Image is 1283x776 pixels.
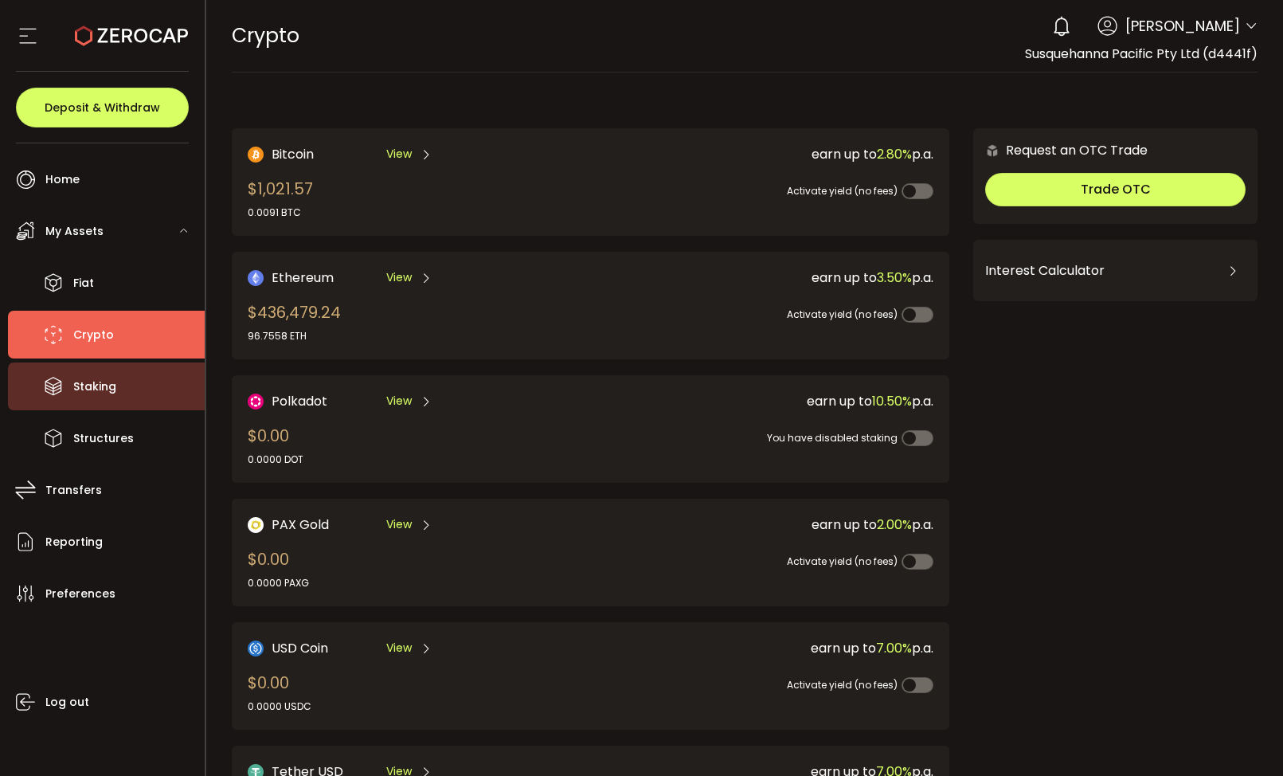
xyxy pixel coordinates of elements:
img: USD Coin [248,641,264,656]
button: Deposit & Withdraw [16,88,189,127]
div: $0.00 [248,671,311,714]
span: Log out [45,691,89,714]
span: Activate yield (no fees) [787,555,898,568]
div: $0.00 [248,547,309,590]
img: PAX Gold [248,517,264,533]
span: View [386,516,412,533]
span: You have disabled staking [767,431,898,445]
div: earn up to p.a. [588,391,933,411]
span: Deposit & Withdraw [45,102,160,113]
span: Home [45,168,80,191]
span: 2.00% [877,515,912,534]
span: 10.50% [872,392,912,410]
img: Ethereum [248,270,264,286]
div: 96.7558 ETH [248,329,341,343]
span: 3.50% [877,268,912,287]
span: 7.00% [876,639,912,657]
div: earn up to p.a. [588,268,933,288]
span: 2.80% [877,145,912,163]
span: Bitcoin [272,144,314,164]
img: DOT [248,394,264,410]
span: View [386,393,412,410]
span: Activate yield (no fees) [787,678,898,692]
span: Ethereum [272,268,334,288]
span: Preferences [45,582,115,606]
div: Request an OTC Trade [973,140,1148,160]
span: Staking [73,375,116,398]
span: Transfers [45,479,102,502]
span: Crypto [73,323,114,347]
div: earn up to p.a. [588,638,933,658]
span: PAX Gold [272,515,329,535]
span: Polkadot [272,391,327,411]
span: Activate yield (no fees) [787,184,898,198]
span: [PERSON_NAME] [1125,15,1240,37]
span: My Assets [45,220,104,243]
div: $0.00 [248,424,303,467]
div: $436,479.24 [248,300,341,343]
span: View [386,640,412,656]
span: Reporting [45,531,103,554]
img: Bitcoin [248,147,264,163]
button: Trade OTC [985,173,1246,206]
span: Crypto [232,22,299,49]
iframe: Chat Widget [1203,700,1283,776]
span: Structures [73,427,134,450]
div: 0.0000 DOT [248,453,303,467]
span: View [386,269,412,286]
div: Interest Calculator [985,252,1246,290]
div: 0.0000 USDC [248,700,311,714]
span: Activate yield (no fees) [787,308,898,321]
div: earn up to p.a. [588,144,933,164]
div: 0.0091 BTC [248,206,313,220]
div: earn up to p.a. [588,515,933,535]
span: USD Coin [272,638,328,658]
span: View [386,146,412,163]
span: Trade OTC [1081,180,1151,198]
span: Fiat [73,272,94,295]
div: 0.0000 PAXG [248,576,309,590]
span: Susquehanna Pacific Pty Ltd (d4441f) [1025,45,1258,63]
div: $1,021.57 [248,177,313,220]
img: 6nGpN7MZ9FLuBP83NiajKbTRY4UzlzQtBKtCrLLspmCkSvCZHBKvY3NxgQaT5JnOQREvtQ257bXeeSTueZfAPizblJ+Fe8JwA... [985,143,999,158]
